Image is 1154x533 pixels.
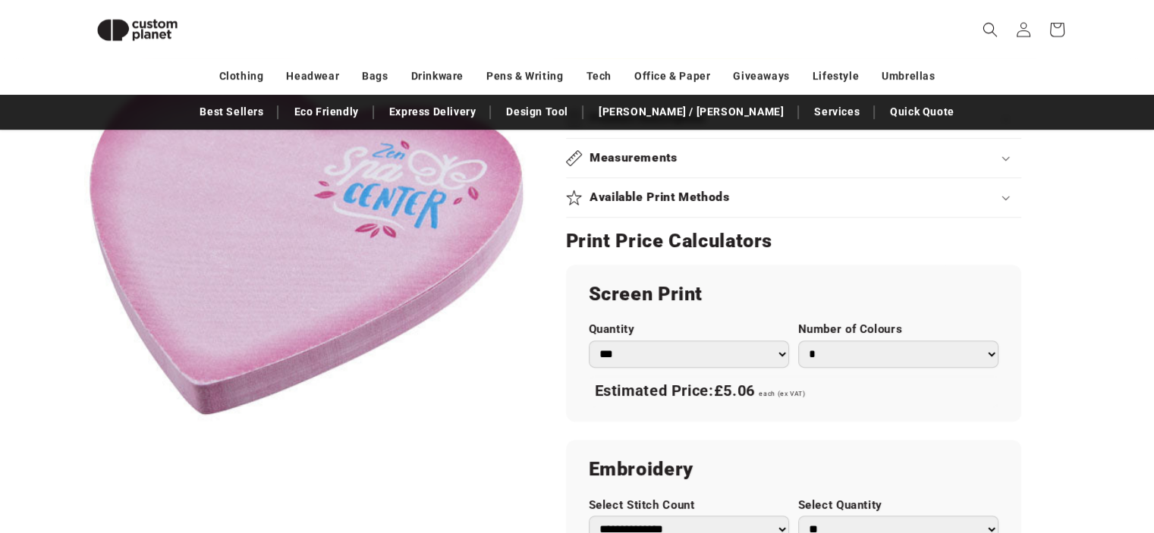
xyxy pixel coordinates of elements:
[714,381,755,400] span: £5.06
[973,13,1007,46] summary: Search
[634,63,710,89] a: Office & Paper
[589,282,998,306] h2: Screen Print
[733,63,789,89] a: Giveaways
[566,229,1021,253] h2: Print Price Calculators
[813,63,859,89] a: Lifestyle
[286,63,339,89] a: Headwear
[566,178,1021,217] summary: Available Print Methods
[1078,460,1154,533] iframe: Chat Widget
[192,99,271,125] a: Best Sellers
[411,63,464,89] a: Drinkware
[362,63,388,89] a: Bags
[84,23,528,466] media-gallery: Gallery Viewer
[589,322,789,337] label: Quantity
[586,63,611,89] a: Tech
[566,139,1021,177] summary: Measurements
[84,6,190,54] img: Custom Planet
[882,99,962,125] a: Quick Quote
[589,498,789,513] label: Select Stitch Count
[590,190,730,205] h2: Available Print Methods
[591,99,791,125] a: [PERSON_NAME] / [PERSON_NAME]
[590,150,678,166] h2: Measurements
[589,457,998,481] h2: Embroidery
[219,63,264,89] a: Clothing
[807,99,867,125] a: Services
[498,99,576,125] a: Design Tool
[798,322,998,337] label: Number of Colours
[798,498,998,513] label: Select Quantity
[286,99,366,125] a: Eco Friendly
[759,390,805,397] span: each (ex VAT)
[882,63,935,89] a: Umbrellas
[589,375,998,407] div: Estimated Price:
[486,63,563,89] a: Pens & Writing
[382,99,484,125] a: Express Delivery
